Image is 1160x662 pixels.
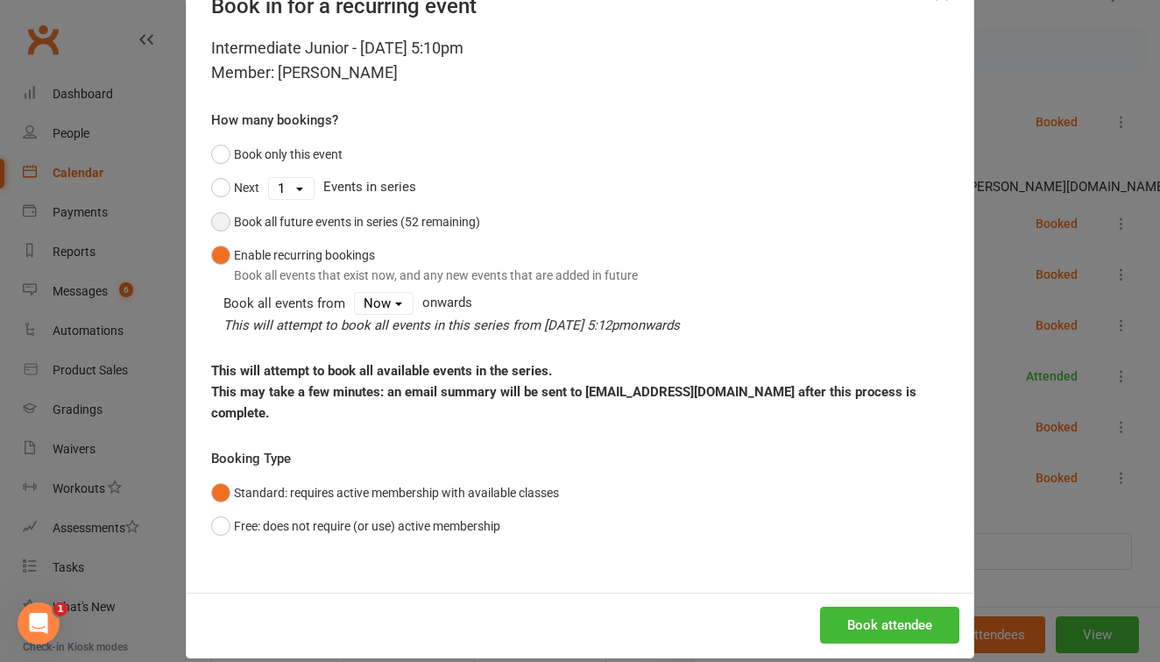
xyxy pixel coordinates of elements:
[211,384,916,421] strong: This may take a few minutes: an email summary will be sent to [EMAIL_ADDRESS][DOMAIN_NAME] after ...
[211,171,949,204] div: Events in series
[211,138,343,171] button: Book only this event
[211,171,259,204] button: Next
[223,293,345,314] div: Book all events from
[820,607,959,644] button: Book attendee
[544,317,630,333] span: [DATE] 5:12pm
[223,315,949,336] div: This will attempt to book all events in this series from onwards
[211,476,559,509] button: Standard: requires active membership with available classes
[211,509,500,543] button: Free: does not require (or use) active membership
[211,205,480,238] button: Book all future events in series (52 remaining)
[223,292,949,336] div: onwards
[53,602,67,616] span: 1
[211,238,638,292] button: Enable recurring bookingsBook all events that exist now, and any new events that are added in future
[211,36,949,85] div: Intermediate Junior - [DATE] 5:10pm Member: [PERSON_NAME]
[211,110,338,131] label: How many bookings?
[18,602,60,644] iframe: Intercom live chat
[234,212,480,231] div: Book all future events in series (52 remaining)
[234,266,638,285] div: Book all events that exist now, and any new events that are added in future
[211,448,291,469] label: Booking Type
[211,363,552,379] strong: This will attempt to book all available events in the series.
